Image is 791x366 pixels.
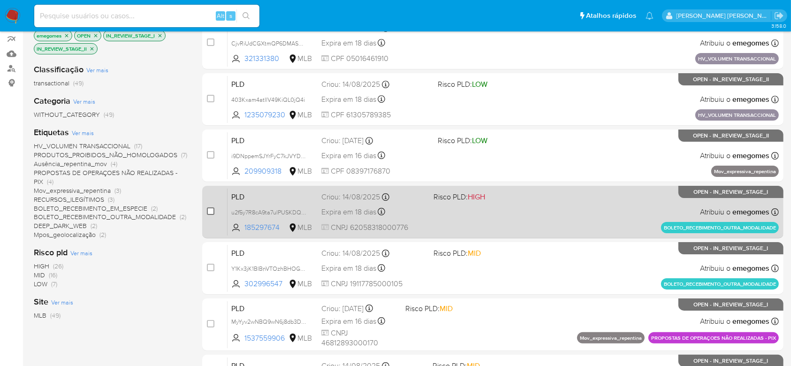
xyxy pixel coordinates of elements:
[771,22,786,30] span: 3.158.0
[236,9,256,23] button: search-icon
[217,11,224,20] span: Alt
[34,10,259,22] input: Pesquise usuários ou casos...
[229,11,232,20] span: s
[677,11,771,20] p: andrea.asantos@mercadopago.com.br
[774,11,784,21] a: Sair
[646,12,654,20] a: Notificações
[586,11,636,21] span: Atalhos rápidos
